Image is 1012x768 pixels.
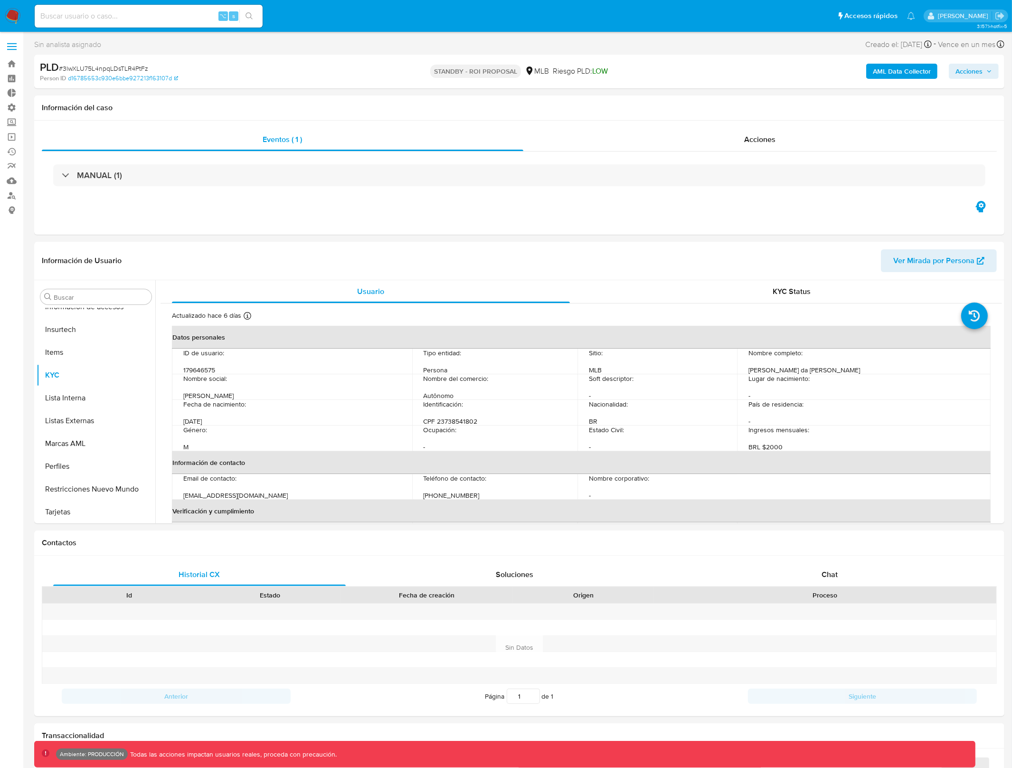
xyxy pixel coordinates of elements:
p: verified [227,515,249,524]
span: Vence en un mes [938,39,995,50]
p: Ingresos mensuales : [798,424,859,433]
p: Email de contacto : [183,470,236,478]
button: Perfiles [37,455,155,478]
button: Items [37,341,155,364]
p: - [632,424,634,433]
span: s [232,11,235,20]
p: Nombre social : [183,379,227,387]
div: MLB [525,66,549,76]
p: - [857,401,859,410]
p: Nombre del comercio : [388,379,453,387]
p: Estado Civil : [593,424,628,433]
p: - [439,515,441,524]
span: Soluciones [496,569,533,580]
p: País de residencia : [798,401,853,410]
h1: Información de Usuario [42,256,122,265]
div: MANUAL (1) [53,164,985,186]
p: Soft descriptor : [593,379,638,387]
p: Fecha de nacimiento : [183,401,246,410]
p: Género : [183,424,207,433]
p: Todas las acciones impactan usuarios reales, proceda con precaución. [128,750,337,759]
p: Nombre corporativo : [593,470,653,478]
div: Creado el: [DATE] [865,38,932,51]
p: Tipo de Confirmación PEP : [798,515,875,524]
button: Ver Mirada por Persona [881,249,997,272]
span: Riesgo PLD: [553,66,608,76]
span: Eventos ( 1 ) [263,134,303,145]
p: Sitio : [593,356,607,364]
h1: Información del caso [42,103,997,113]
a: Notificaciones [907,12,915,20]
span: Sin analista asignado [34,39,101,50]
button: Restricciones Nuevo Mundo [37,478,155,501]
p: Nivel de KYC : [183,515,223,524]
p: Lugar de nacimiento : [798,379,859,387]
p: CPF 23738541802 [432,401,487,410]
b: Person ID [40,74,66,83]
p: - [425,424,427,433]
span: KYC Status [773,286,811,297]
th: Verificación y cumplimiento [172,485,992,508]
button: search-icon [239,9,259,23]
div: Estado [206,590,333,600]
span: ⌥ [219,11,227,20]
div: Proceso [661,590,990,600]
button: KYC [37,364,155,387]
button: Marcas AML [37,432,155,455]
p: Teléfono de contacto : [388,470,451,478]
button: Buscar [44,293,52,301]
p: 179646575 [228,356,260,364]
p: Ambiente: PRODUCCIÓN [60,752,124,756]
b: AML Data Collector [873,64,931,79]
button: Insurtech [37,318,155,341]
p: Sujeto obligado : [388,515,435,524]
input: Buscar usuario o caso... [35,10,263,22]
p: Actualizado hace 6 días [172,311,241,320]
div: Fecha de creación [347,590,507,600]
p: - [642,379,643,387]
th: Datos personales [172,326,992,349]
p: [DATE] [250,401,270,410]
b: PLD [40,59,59,75]
span: # 3lwXLU75L4npqLDsTLR4PtFz [59,64,148,73]
button: Siguiente [748,689,977,704]
span: Accesos rápidos [844,11,898,21]
span: 1 [551,692,554,701]
a: Salir [995,11,1005,21]
span: Historial CX [179,569,220,580]
button: Listas Externas [37,409,155,432]
p: PEP confirmado : [593,515,649,524]
p: Identificación : [388,401,428,410]
p: [PERSON_NAME] da [PERSON_NAME] [856,356,972,364]
button: Lista Interna [37,387,155,409]
button: AML Data Collector [866,64,937,79]
p: BR [636,401,644,410]
p: Tipo entidad : [388,356,426,364]
p: ID de usuario : [183,356,224,364]
th: Información de contacto [172,440,992,463]
p: MLB [611,356,624,364]
p: Nacionalidad : [593,401,632,410]
h3: MANUAL (1) [77,170,122,180]
p: gaspar.zanini@mercadolibre.com [938,11,992,20]
span: Página de [485,689,554,704]
p: [PHONE_NUMBER] [455,470,513,478]
span: Acciones [955,64,983,79]
p: - [879,515,881,524]
span: - [934,38,936,51]
span: Ver Mirada por Persona [893,249,974,272]
h1: Transaccionalidad [42,731,997,740]
span: Usuario [358,286,385,297]
span: LOW [592,66,608,76]
a: d16785653c930e6bbe927213f163107d [68,74,178,83]
h1: Contactos [42,538,997,548]
p: Persona [430,356,455,364]
input: Buscar [54,293,148,302]
p: [PERSON_NAME] [231,379,283,387]
button: Tarjetas [37,501,155,523]
p: M [211,424,217,433]
p: BRL $2000 [862,424,897,433]
p: [EMAIL_ADDRESS][DOMAIN_NAME] [240,470,349,478]
p: STANDBY - ROI PROPOSAL [430,65,521,78]
span: Acciones [745,134,776,145]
